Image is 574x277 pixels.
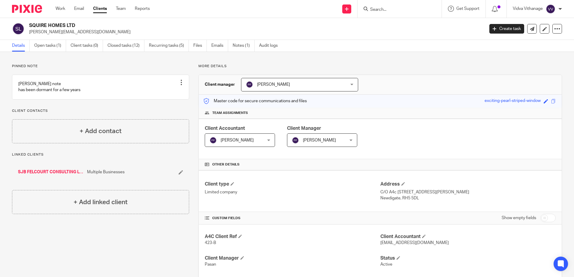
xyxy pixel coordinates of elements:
h2: SQUIRE HOMES LTD [29,22,390,29]
p: Vidva Vithanage [513,6,543,12]
h4: CUSTOM FIELDS [205,216,380,221]
p: Master code for secure communications and files [203,98,307,104]
img: Pixie [12,5,42,13]
img: svg%3E [292,137,299,144]
span: [PERSON_NAME] [257,82,290,87]
h4: + Add linked client [74,198,128,207]
span: [PERSON_NAME] [303,138,336,142]
h3: Client manager [205,82,235,88]
h4: A4C Client Ref [205,234,380,240]
input: Search [370,7,424,13]
span: Client Manager [287,126,321,131]
img: svg%3E [246,81,253,88]
a: Closed tasks (12) [107,40,144,52]
a: Reports [135,6,150,12]
p: [PERSON_NAME][EMAIL_ADDRESS][DOMAIN_NAME] [29,29,480,35]
span: Other details [212,162,240,167]
label: Show empty fields [502,215,536,221]
a: Client tasks (0) [71,40,103,52]
a: Clients [93,6,107,12]
h4: + Add contact [80,127,122,136]
span: Multiple Businesses [87,169,125,175]
span: Get Support [456,7,479,11]
a: Team [116,6,126,12]
img: svg%3E [210,137,217,144]
a: Emails [211,40,228,52]
h4: Status [380,255,556,261]
a: SJB FELCOURT CONSULTING LTD [18,169,84,175]
a: Work [56,6,65,12]
a: Audit logs [259,40,282,52]
a: Email [74,6,84,12]
h4: Client type [205,181,380,187]
a: Notes (1) [233,40,255,52]
p: More details [198,64,562,69]
span: [PERSON_NAME] [221,138,254,142]
a: Open tasks (1) [34,40,66,52]
span: Team assignments [212,111,248,115]
span: 423-B [205,241,216,245]
p: Linked clients [12,152,189,157]
p: Newdigate, RH5 5DL [380,195,556,201]
h4: Client Accountant [380,234,556,240]
p: Pinned note [12,64,189,69]
span: [EMAIL_ADDRESS][DOMAIN_NAME] [380,241,449,245]
h4: Client Manager [205,255,380,261]
p: Client contacts [12,109,189,113]
span: Active [380,262,392,267]
h4: Address [380,181,556,187]
p: Limited company [205,189,380,195]
a: Create task [489,24,524,34]
span: Pasan [205,262,216,267]
a: Recurring tasks (5) [149,40,189,52]
p: C/O A4c [STREET_ADDRESS][PERSON_NAME] [380,189,556,195]
a: Details [12,40,30,52]
a: Files [193,40,207,52]
span: Client Accountant [205,126,245,131]
div: exciting-pearl-striped-window [485,98,541,105]
img: svg%3E [546,4,555,14]
img: svg%3E [12,22,25,35]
